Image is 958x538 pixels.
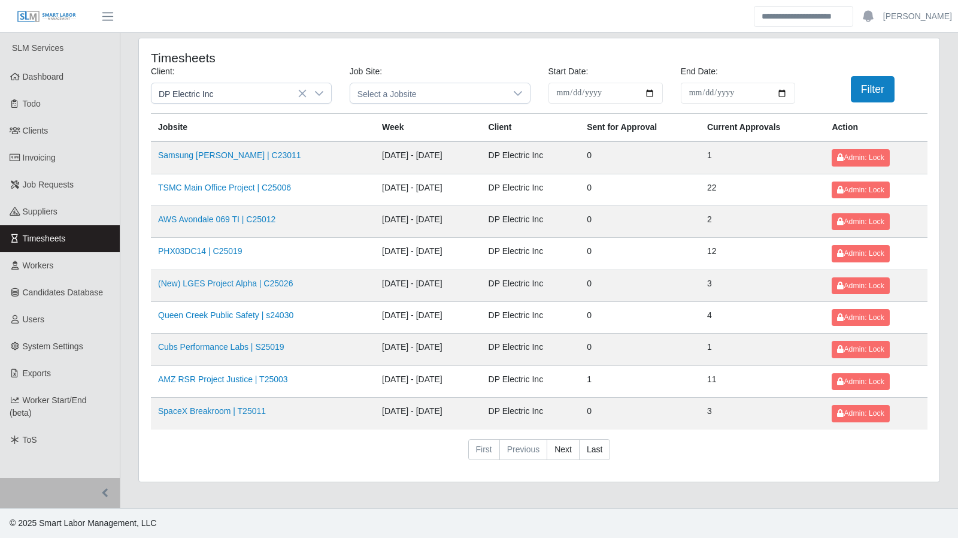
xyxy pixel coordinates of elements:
[23,288,104,297] span: Candidates Database
[832,277,889,294] button: Admin: Lock
[151,114,375,142] th: Jobsite
[375,334,481,365] td: [DATE] - [DATE]
[375,174,481,205] td: [DATE] - [DATE]
[481,174,580,205] td: DP Electric Inc
[375,114,481,142] th: Week
[580,398,700,430] td: 0
[837,186,884,194] span: Admin: Lock
[754,6,853,27] input: Search
[580,334,700,365] td: 0
[700,398,825,430] td: 3
[350,65,382,78] label: Job Site:
[151,50,464,65] h4: Timesheets
[832,373,889,390] button: Admin: Lock
[23,153,56,162] span: Invoicing
[23,315,45,324] span: Users
[481,114,580,142] th: Client
[481,141,580,174] td: DP Electric Inc
[23,99,41,108] span: Todo
[375,141,481,174] td: [DATE] - [DATE]
[158,214,275,224] a: AWS Avondale 069 TI | C25012
[158,279,293,288] a: (New) LGES Project Alpha | C25026
[350,83,506,103] span: Select a Jobsite
[158,310,293,320] a: Queen Creek Public Safety | s24030
[700,174,825,205] td: 22
[481,270,580,301] td: DP Electric Inc
[700,114,825,142] th: Current Approvals
[580,141,700,174] td: 0
[837,409,884,418] span: Admin: Lock
[824,114,927,142] th: Action
[481,238,580,270] td: DP Electric Inc
[158,150,301,160] a: Samsung [PERSON_NAME] | C23011
[700,270,825,301] td: 3
[832,245,889,262] button: Admin: Lock
[580,114,700,142] th: Sent for Approval
[832,309,889,326] button: Admin: Lock
[10,395,87,418] span: Worker Start/End (beta)
[832,182,889,198] button: Admin: Lock
[580,174,700,205] td: 0
[23,234,66,243] span: Timesheets
[832,213,889,230] button: Admin: Lock
[158,342,284,352] a: Cubs Performance Labs | S25019
[158,406,266,416] a: SpaceX Breakroom | T25011
[579,439,610,461] a: Last
[580,205,700,237] td: 0
[17,10,77,23] img: SLM Logo
[681,65,718,78] label: End Date:
[837,377,884,386] span: Admin: Lock
[23,261,54,270] span: Workers
[375,365,481,397] td: [DATE] - [DATE]
[832,405,889,422] button: Admin: Lock
[700,302,825,334] td: 4
[580,270,700,301] td: 0
[700,141,825,174] td: 1
[481,205,580,237] td: DP Electric Inc
[837,217,884,226] span: Admin: Lock
[375,205,481,237] td: [DATE] - [DATE]
[580,238,700,270] td: 0
[23,368,51,378] span: Exports
[23,207,57,216] span: Suppliers
[700,365,825,397] td: 11
[481,365,580,397] td: DP Electric Inc
[23,72,64,81] span: Dashboard
[23,126,48,135] span: Clients
[547,439,580,461] a: Next
[158,246,242,256] a: PHX03DC14 | C25019
[851,76,895,102] button: Filter
[700,238,825,270] td: 12
[375,270,481,301] td: [DATE] - [DATE]
[832,149,889,166] button: Admin: Lock
[837,282,884,290] span: Admin: Lock
[837,153,884,162] span: Admin: Lock
[23,341,83,351] span: System Settings
[883,10,952,23] a: [PERSON_NAME]
[700,334,825,365] td: 1
[151,83,307,103] span: DP Electric Inc
[23,180,74,189] span: Job Requests
[481,398,580,430] td: DP Electric Inc
[837,249,884,258] span: Admin: Lock
[837,313,884,322] span: Admin: Lock
[151,439,927,470] nav: pagination
[375,238,481,270] td: [DATE] - [DATE]
[12,43,63,53] span: SLM Services
[375,398,481,430] td: [DATE] - [DATE]
[580,365,700,397] td: 1
[375,302,481,334] td: [DATE] - [DATE]
[548,65,589,78] label: Start Date:
[158,374,288,384] a: AMZ RSR Project Justice | T25003
[10,518,156,528] span: © 2025 Smart Labor Management, LLC
[151,65,175,78] label: Client:
[23,435,37,445] span: ToS
[580,302,700,334] td: 0
[158,183,291,192] a: TSMC Main Office Project | C25006
[837,345,884,353] span: Admin: Lock
[832,341,889,358] button: Admin: Lock
[481,334,580,365] td: DP Electric Inc
[481,302,580,334] td: DP Electric Inc
[700,205,825,237] td: 2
